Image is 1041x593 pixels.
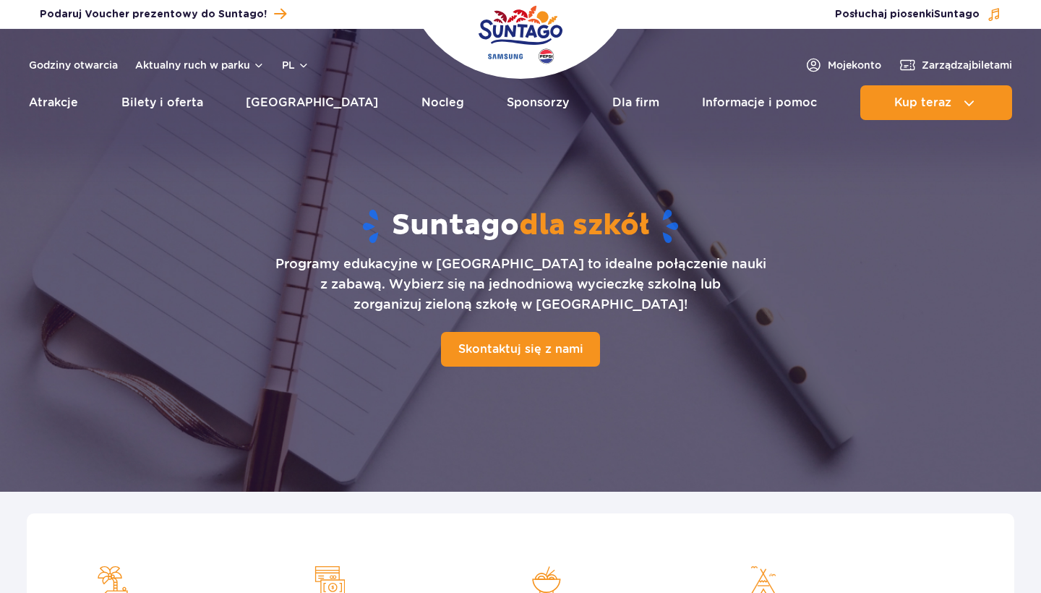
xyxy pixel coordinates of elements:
[40,7,267,22] span: Podaruj Voucher prezentowy do Suntago!
[29,58,118,72] a: Godziny otwarcia
[421,85,464,120] a: Nocleg
[835,7,1001,22] button: Posłuchaj piosenkiSuntago
[835,7,980,22] span: Posłuchaj piosenki
[246,85,378,120] a: [GEOGRAPHIC_DATA]
[828,58,881,72] span: Moje konto
[805,56,881,74] a: Mojekonto
[121,85,203,120] a: Bilety i oferta
[922,58,1012,72] span: Zarządzaj biletami
[441,332,600,367] a: Skontaktuj się z nami
[519,208,649,244] span: dla szkół
[29,85,78,120] a: Atrakcje
[135,59,265,71] button: Aktualny ruch w parku
[934,9,980,20] span: Suntago
[458,342,583,356] span: Skontaktuj się z nami
[894,96,951,109] span: Kup teraz
[282,58,309,72] button: pl
[507,85,569,120] a: Sponsorzy
[40,4,286,24] a: Podaruj Voucher prezentowy do Suntago!
[860,85,1012,120] button: Kup teraz
[275,254,766,315] p: Programy edukacyjne w [GEOGRAPHIC_DATA] to idealne połączenie nauki z zabawą. Wybierz się na jedn...
[56,208,985,245] h1: Suntago
[702,85,817,120] a: Informacje i pomoc
[612,85,659,120] a: Dla firm
[899,56,1012,74] a: Zarządzajbiletami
